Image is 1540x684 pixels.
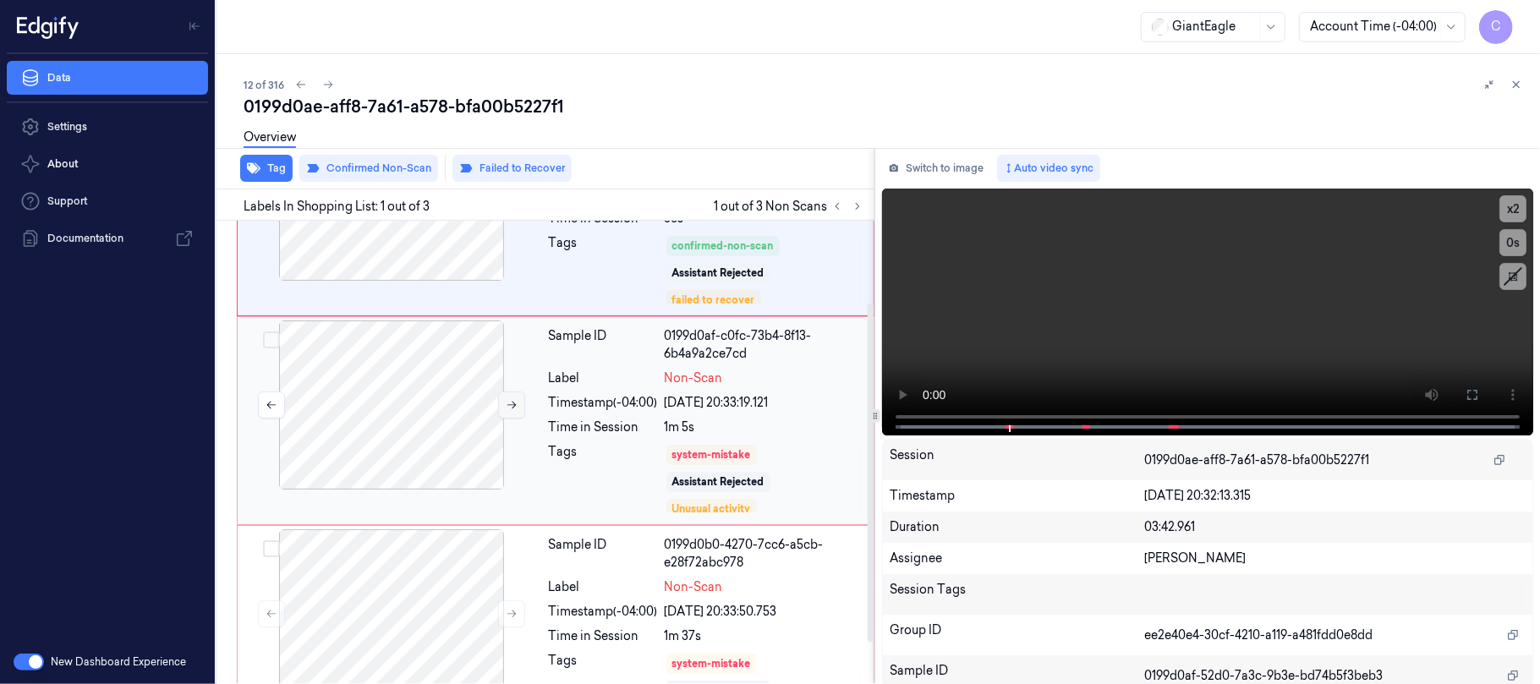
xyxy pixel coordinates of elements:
[1144,487,1526,505] div: [DATE] 20:32:13.315
[1144,550,1526,567] div: [PERSON_NAME]
[549,419,658,436] div: Time in Session
[263,540,280,557] button: Select row
[549,234,658,305] div: Tags
[665,627,863,645] div: 1m 37s
[665,327,863,363] div: 0199d0af-c0fc-73b4-8f13-6b4a9a2ce7cd
[549,627,658,645] div: Time in Session
[890,487,1144,505] div: Timestamp
[240,155,293,182] button: Tag
[7,147,208,181] button: About
[7,222,208,255] a: Documentation
[244,95,1526,118] div: 0199d0ae-aff8-7a61-a578-bfa00b5227f1
[263,331,280,348] button: Select row
[7,110,208,144] a: Settings
[672,265,765,281] div: Assistant Rejected
[672,293,755,308] div: failed to recover
[665,419,863,436] div: 1m 5s
[1144,627,1373,644] span: ee2e40e4-30cf-4210-a119-a481fdd0e8dd
[665,578,723,596] span: Non-Scan
[549,443,658,514] div: Tags
[549,369,658,387] div: Label
[997,155,1100,182] button: Auto video sync
[181,13,208,40] button: Toggle Navigation
[665,536,863,572] div: 0199d0b0-4270-7cc6-a5cb-e28f72abc978
[672,656,751,671] div: system-mistake
[244,198,430,216] span: Labels In Shopping List: 1 out of 3
[549,578,658,596] div: Label
[890,518,1144,536] div: Duration
[890,581,1144,608] div: Session Tags
[244,129,296,148] a: Overview
[244,78,284,92] span: 12 of 316
[7,61,208,95] a: Data
[672,447,751,462] div: system-mistake
[672,238,774,254] div: confirmed-non-scan
[714,196,868,216] span: 1 out of 3 Non Scans
[549,603,658,621] div: Timestamp (-04:00)
[1144,518,1526,536] div: 03:42.961
[890,446,1144,473] div: Session
[7,184,208,218] a: Support
[1499,195,1526,222] button: x2
[1499,229,1526,256] button: 0s
[665,369,723,387] span: Non-Scan
[672,501,751,517] div: Unusual activity
[890,621,1144,648] div: Group ID
[665,394,863,412] div: [DATE] 20:33:19.121
[549,536,658,572] div: Sample ID
[890,550,1144,567] div: Assignee
[549,394,658,412] div: Timestamp (-04:00)
[549,327,658,363] div: Sample ID
[665,603,863,621] div: [DATE] 20:33:50.753
[452,155,572,182] button: Failed to Recover
[1144,451,1369,469] span: 0199d0ae-aff8-7a61-a578-bfa00b5227f1
[299,155,438,182] button: Confirmed Non-Scan
[1479,10,1513,44] button: C
[672,474,765,490] div: Assistant Rejected
[882,155,990,182] button: Switch to image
